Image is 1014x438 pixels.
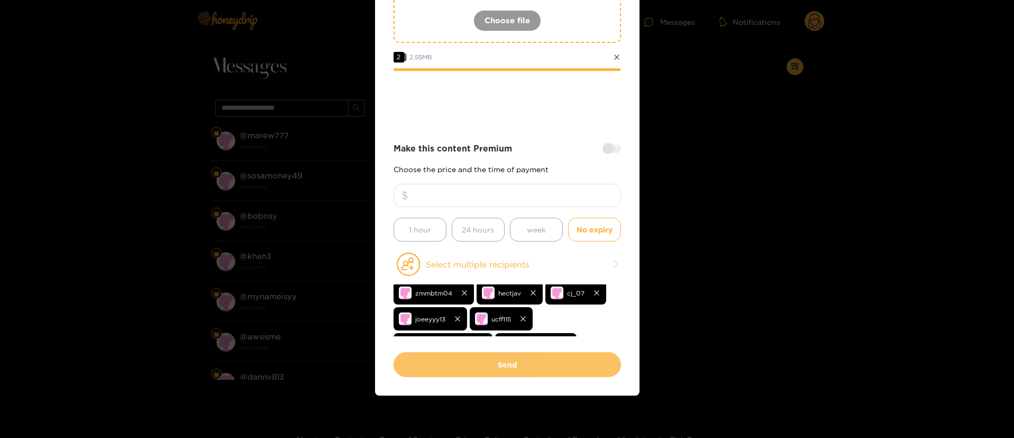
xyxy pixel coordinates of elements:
span: week [527,224,546,236]
span: joeeyyy13 [415,313,445,325]
p: Choose the price and the time of payment [394,165,621,173]
strong: Make this content Premium [394,142,512,155]
img: no-avatar.png [475,312,488,325]
span: zmmbtm04 [415,287,452,299]
span: cj_07 [567,287,584,299]
span: 1 hour [409,224,431,236]
button: No expiry [568,218,621,242]
span: ucff115 [491,313,511,325]
img: no-avatar.png [399,312,412,325]
button: week [510,218,563,242]
span: hectjav [498,287,521,299]
img: no-avatar.png [551,287,563,299]
button: 1 hour [394,218,446,242]
button: Select multiple recipients [394,252,621,276]
button: Choose file [473,10,541,31]
span: 24 hours [462,224,494,236]
img: no-avatar.png [482,287,495,299]
img: no-avatar.png [399,287,412,299]
button: Send [394,352,621,377]
span: No expiry [577,224,613,236]
span: 2.55 MB [409,53,432,60]
span: 2 [394,52,404,62]
button: 24 hours [452,218,505,242]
